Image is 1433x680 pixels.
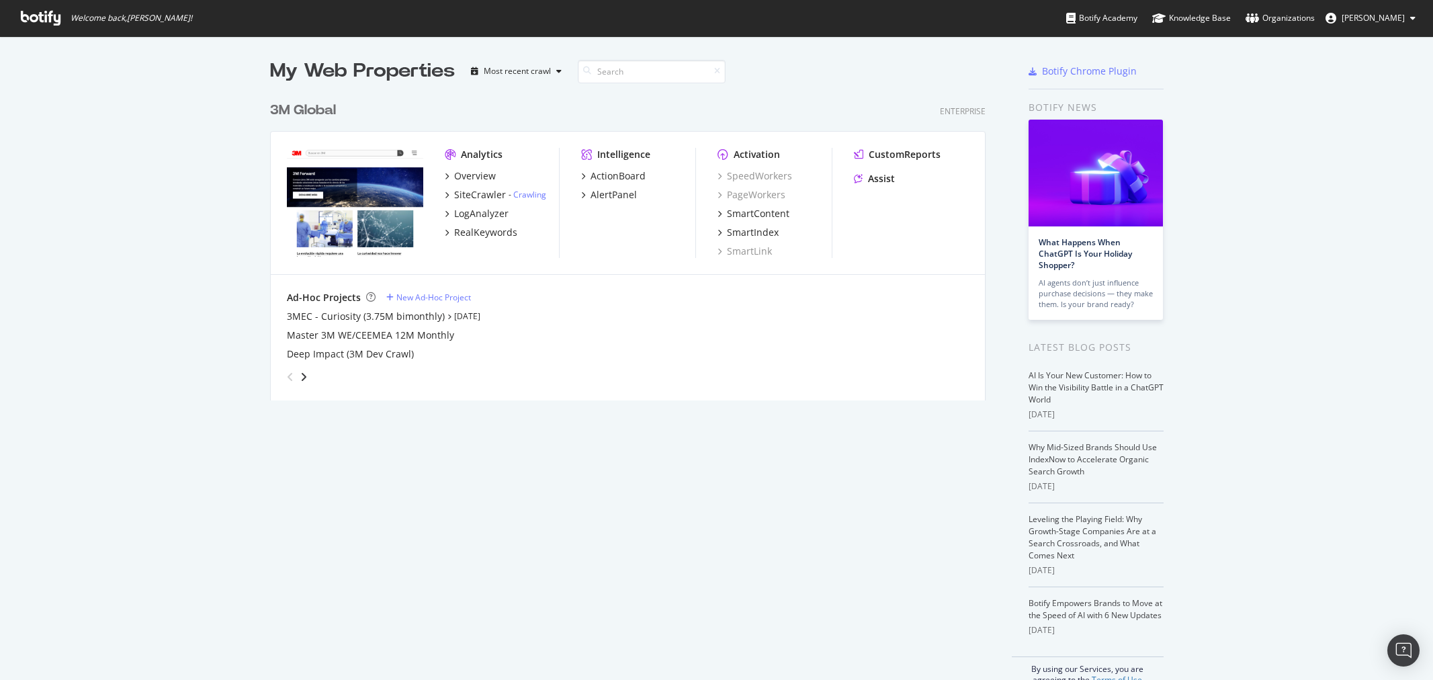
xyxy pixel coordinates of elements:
a: [DATE] [454,310,480,322]
a: Overview [445,169,496,183]
div: RealKeywords [454,226,517,239]
a: What Happens When ChatGPT Is Your Holiday Shopper? [1039,237,1132,271]
a: Why Mid-Sized Brands Should Use IndexNow to Accelerate Organic Search Growth [1029,441,1157,477]
div: 3M Global [270,101,336,120]
a: 3M Global [270,101,341,120]
div: Organizations [1246,11,1315,25]
div: SiteCrawler [454,188,506,202]
div: - [509,189,546,200]
a: Botify Empowers Brands to Move at the Speed of AI with 6 New Updates [1029,597,1162,621]
a: Crawling [513,189,546,200]
div: ActionBoard [591,169,646,183]
a: SiteCrawler- Crawling [445,188,546,202]
button: [PERSON_NAME] [1315,7,1426,29]
div: Assist [868,172,895,185]
div: [DATE] [1029,624,1164,636]
div: SmartContent [727,207,789,220]
div: AlertPanel [591,188,637,202]
a: 3MEC - Curiosity (3.75M bimonthly) [287,310,445,323]
div: Overview [454,169,496,183]
div: angle-right [299,370,308,384]
div: [DATE] [1029,409,1164,421]
div: SmartIndex [727,226,779,239]
a: AlertPanel [581,188,637,202]
div: Botify news [1029,100,1164,115]
img: What Happens When ChatGPT Is Your Holiday Shopper? [1029,120,1163,226]
div: Knowledge Base [1152,11,1231,25]
div: New Ad-Hoc Project [396,292,471,303]
div: Ad-Hoc Projects [287,291,361,304]
a: SmartLink [718,245,772,258]
div: Most recent crawl [484,67,551,75]
div: Latest Blog Posts [1029,340,1164,355]
div: Botify Chrome Plugin [1042,65,1137,78]
a: SmartContent [718,207,789,220]
span: Alexander Parrales [1342,12,1405,24]
a: Leveling the Playing Field: Why Growth-Stage Companies Are at a Search Crossroads, and What Comes... [1029,513,1156,561]
a: AI Is Your New Customer: How to Win the Visibility Battle in a ChatGPT World [1029,370,1164,405]
a: SmartIndex [718,226,779,239]
div: [DATE] [1029,480,1164,493]
div: Activation [734,148,780,161]
a: Master 3M WE/CEEMEA 12M Monthly [287,329,454,342]
button: Most recent crawl [466,60,567,82]
a: RealKeywords [445,226,517,239]
a: New Ad-Hoc Project [386,292,471,303]
span: Welcome back, [PERSON_NAME] ! [71,13,192,24]
div: My Web Properties [270,58,455,85]
div: [DATE] [1029,564,1164,577]
a: PageWorkers [718,188,785,202]
div: AI agents don’t just influence purchase decisions — they make them. Is your brand ready? [1039,278,1153,310]
a: CustomReports [854,148,941,161]
div: LogAnalyzer [454,207,509,220]
a: Botify Chrome Plugin [1029,65,1137,78]
div: grid [270,85,996,400]
div: Botify Academy [1066,11,1137,25]
div: angle-left [281,366,299,388]
div: Enterprise [940,105,986,117]
a: LogAnalyzer [445,207,509,220]
a: SpeedWorkers [718,169,792,183]
a: ActionBoard [581,169,646,183]
a: Assist [854,172,895,185]
div: Analytics [461,148,503,161]
div: Open Intercom Messenger [1387,634,1420,667]
div: Intelligence [597,148,650,161]
a: Deep Impact (3M Dev Crawl) [287,347,414,361]
img: www.command.com [287,148,423,257]
div: CustomReports [869,148,941,161]
input: Search [578,60,726,83]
